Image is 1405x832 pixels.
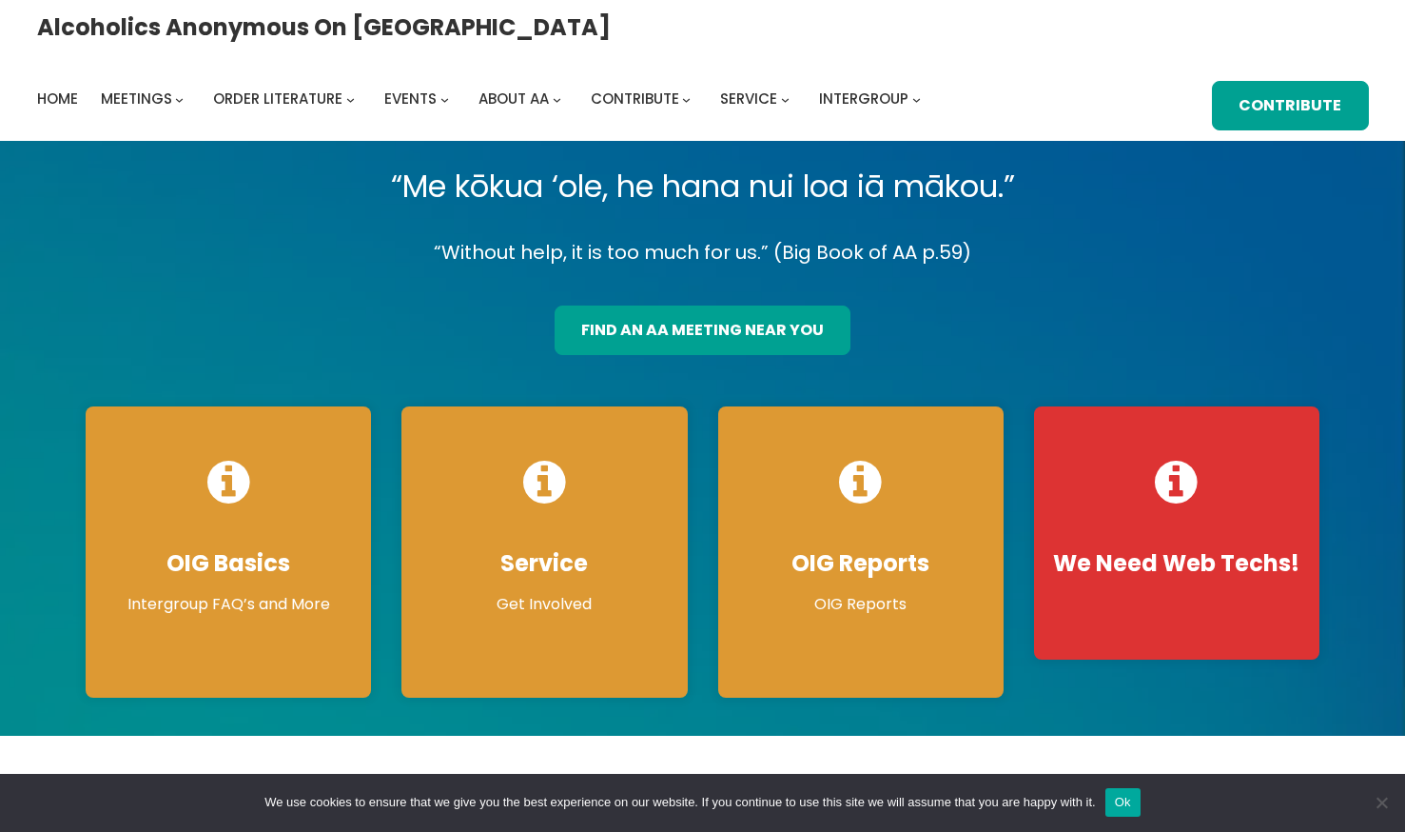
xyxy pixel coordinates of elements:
[101,89,172,109] span: Meetings
[591,86,679,112] a: Contribute
[105,593,352,616] p: Intergroup FAQ’s and More
[781,94,790,103] button: Service submenu
[819,86,908,112] a: Intergroup
[737,593,985,616] p: OIG Reports
[478,89,549,109] span: About AA
[478,86,549,112] a: About AA
[384,86,437,112] a: Events
[384,89,437,109] span: Events
[720,86,777,112] a: Service
[737,549,985,578] h4: OIG Reports
[175,94,184,103] button: Meetings submenu
[105,549,352,578] h4: OIG Basics
[213,89,342,109] span: Order Literature
[819,89,908,109] span: Intergroup
[70,160,1335,213] p: “Me kōkua ‘ole, he hana nui loa iā mākou.”
[591,89,679,109] span: Contribute
[1105,788,1141,817] button: Ok
[682,94,691,103] button: Contribute submenu
[264,793,1095,812] span: We use cookies to ensure that we give you the best experience on our website. If you continue to ...
[101,86,172,112] a: Meetings
[553,94,561,103] button: About AA submenu
[1212,81,1369,130] a: Contribute
[912,94,921,103] button: Intergroup submenu
[720,89,777,109] span: Service
[346,94,355,103] button: Order Literature submenu
[420,593,668,616] p: Get Involved
[1053,549,1300,578] h4: We Need Web Techs!
[1372,793,1391,812] span: No
[37,7,611,48] a: Alcoholics Anonymous on [GEOGRAPHIC_DATA]
[37,86,927,112] nav: Intergroup
[555,306,851,355] a: find an aa meeting near you
[420,549,668,578] h4: Service
[440,94,449,103] button: Events submenu
[37,89,78,109] span: Home
[37,86,78,112] a: Home
[70,236,1335,269] p: “Without help, it is too much for us.” (Big Book of AA p.59)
